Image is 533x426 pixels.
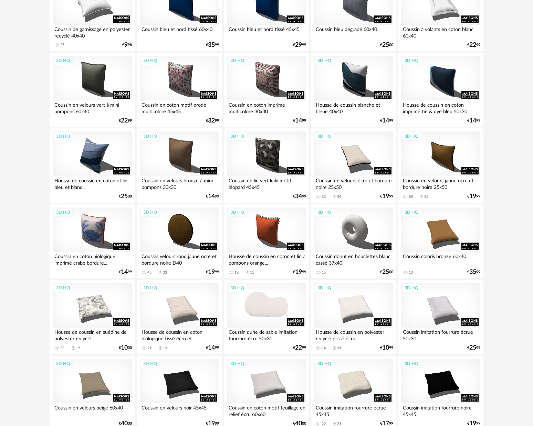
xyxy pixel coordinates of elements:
[314,208,334,217] div: 3D HQ
[227,176,306,190] div: Coussin en lin vert kaki motif léopard 45x45
[208,43,215,47] span: 35
[401,284,421,292] div: 3D HQ
[469,118,476,123] span: 14
[227,132,247,141] div: 3D HQ
[419,194,424,199] span: Download icon
[409,270,413,275] div: 13
[314,284,334,292] div: 3D HQ
[137,53,222,127] a: 3D HQ Coussin en coton motif brodé multicolore 45x45 €3299
[401,208,421,217] div: 3D HQ
[401,359,421,368] div: 3D HQ
[140,284,160,292] div: 3D HQ
[208,270,215,275] span: 19
[119,345,132,350] div: € 00
[121,270,128,275] span: 14
[398,128,483,203] a: 3D HQ Coussin en velours jaune ocre et bordure noire 25x50 85 Download icon 52 €1999
[245,270,250,275] span: Download icon
[53,208,73,217] div: 3D HQ
[314,359,334,368] div: 3D HQ
[314,100,393,114] div: Housse de coussin blanche et bleue 40x40
[398,204,483,279] a: 3D HQ Coussin coloris bronze 60x40 13 €3599
[337,346,341,351] div: 11
[234,270,239,275] div: 18
[293,421,306,426] div: € 00
[467,43,480,47] div: € 99
[224,53,309,127] a: 3D HQ Coussin en coton imprimé multicolore 30x30 €1499
[137,128,222,203] a: 3D HQ Coussin en velours bronze à mini pompons 30x30 €1499
[314,252,393,266] div: Coussin donut en bouclettes blanc cassé 37x40
[401,252,480,266] div: Coussin coloris bronze 60x40
[227,328,306,341] div: Coussin dune de sable imitation fourrure écru 50x30
[227,403,306,417] div: Coussin en coton motif feuillage en relief écru 60x60
[250,270,254,275] div: 11
[314,403,393,417] div: Coussin imitation fourrure écrue 45x45
[332,345,337,351] span: Download icon
[398,280,483,354] a: 3D HQ Coussin imitation fourrure écrue 50x30 €2599
[382,345,389,350] span: 10
[469,270,476,275] span: 35
[401,56,421,65] div: 3D HQ
[147,346,151,351] div: 21
[60,346,64,351] div: 33
[140,328,219,341] div: Housse de coussin en coton biologique tissé écru et...
[380,345,393,350] div: € 99
[224,280,309,354] a: 3D HQ Coussin dune de sable imitation fourrure écru 50x30 €2299
[227,56,247,65] div: 3D HQ
[382,270,389,275] span: 25
[469,421,476,426] span: 19
[124,43,128,47] span: 9
[224,128,309,203] a: 3D HQ Coussin en lin vert kaki motif léopard 45x45 €3499
[208,345,215,350] span: 14
[140,176,219,190] div: Coussin en velours bronze à mini pompons 30x30
[424,194,428,199] div: 52
[227,208,247,217] div: 3D HQ
[140,403,219,417] div: Coussin en velours noir 45x45
[50,53,135,127] a: 3D HQ Coussin en velours vert à mini pompons 60x40 €2299
[121,118,128,123] span: 22
[382,194,389,199] span: 19
[208,194,215,199] span: 14
[158,345,163,351] span: Download icon
[53,252,132,266] div: Coussin en coton biologique imprimé crabe bordure...
[50,128,135,203] a: 3D HQ Housse de coussin en coton et lin bleu et blanc... €2500
[469,194,476,199] span: 19
[295,43,302,47] span: 29
[224,204,309,279] a: 3D HQ Housse de coussin en coton et lin à pompons orange... 18 Download icon 11 €1999
[401,25,480,39] div: Coussin à volants en coton blanc 60x40
[293,43,306,47] div: € 99
[121,345,128,350] span: 10
[140,359,160,368] div: 3D HQ
[206,118,219,123] div: € 99
[311,204,396,279] a: 3D HQ Coussin donut en bouclettes blanc cassé 37x40 15 €2500
[119,194,132,199] div: € 00
[71,345,76,351] span: Download icon
[206,270,219,275] div: € 99
[311,280,396,354] a: 3D HQ Housse de coussin en polyester recyclé plissé écru... 14 Download icon 11 €1099
[206,421,219,426] div: € 99
[53,132,73,141] div: 3D HQ
[469,43,476,47] span: 22
[227,284,247,292] div: 3D HQ
[53,284,73,292] div: 3D HQ
[382,421,389,426] span: 17
[293,345,306,350] div: € 99
[311,53,396,127] a: 3D HQ Housse de coussin blanche et bleue 40x40 €1499
[119,270,132,275] div: € 99
[401,100,480,114] div: Housse de coussin en coton imprimé tie & dye bleu 50x30
[206,345,219,350] div: € 99
[158,270,163,275] span: Download icon
[409,194,413,199] div: 85
[467,421,480,426] div: € 99
[53,359,73,368] div: 3D HQ
[227,359,247,368] div: 3D HQ
[53,100,132,114] div: Coussin en velours vert à mini pompons 60x40
[227,25,306,39] div: Coussin bleu et bord tissé 45x45
[163,346,167,351] div: 13
[140,100,219,114] div: Coussin en coton motif brodé multicolore 45x45
[337,194,341,199] div: 54
[293,118,306,123] div: € 99
[314,176,393,190] div: Coussin en velours écru et bordure noire 25x50
[137,280,222,354] a: 3D HQ Housse de coussin en coton biologique tissé écru et... 21 Download icon 13 €1499
[380,421,393,426] div: € 99
[140,132,160,141] div: 3D HQ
